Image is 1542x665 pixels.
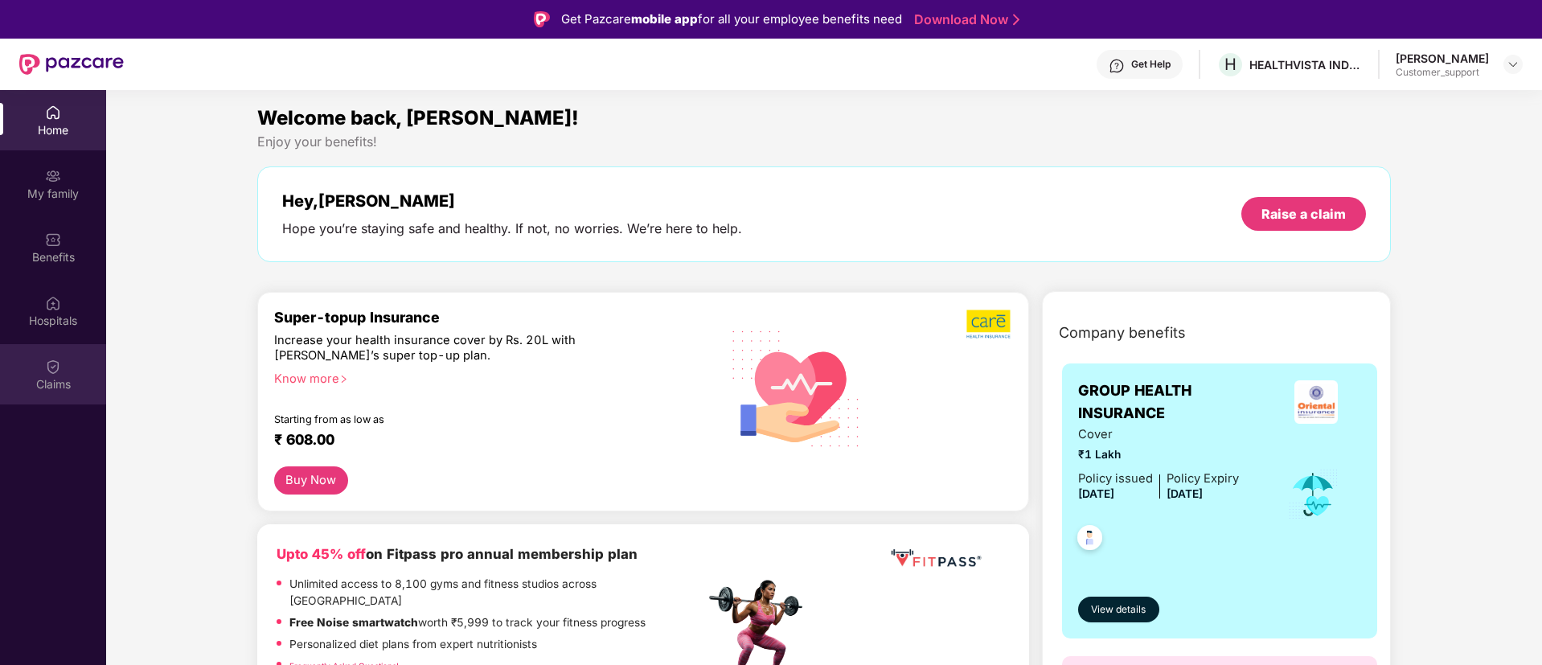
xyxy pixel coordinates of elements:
[1396,51,1489,66] div: [PERSON_NAME]
[1507,58,1519,71] img: svg+xml;base64,PHN2ZyBpZD0iRHJvcGRvd24tMzJ4MzIiIHhtbG5zPSJodHRwOi8vd3d3LnczLm9yZy8yMDAwL3N2ZyIgd2...
[1396,66,1489,79] div: Customer_support
[1249,57,1362,72] div: HEALTHVISTA INDIA LIMITED
[1224,55,1236,74] span: H
[1109,58,1125,74] img: svg+xml;base64,PHN2ZyBpZD0iSGVscC0zMngzMiIgeG1sbnM9Imh0dHA6Ly93d3cudzMub3JnLzIwMDAvc3ZnIiB3aWR0aD...
[1131,58,1171,71] div: Get Help
[534,11,550,27] img: Logo
[561,10,902,29] div: Get Pazcare for all your employee benefits need
[1013,11,1019,28] img: Stroke
[631,11,698,27] strong: mobile app
[914,11,1015,28] a: Download Now
[19,54,124,75] img: New Pazcare Logo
